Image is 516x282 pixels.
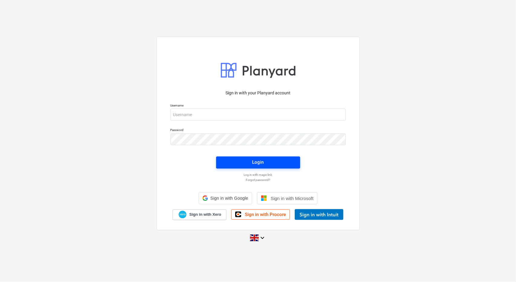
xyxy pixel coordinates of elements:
[252,158,264,166] div: Login
[170,90,346,96] p: Sign in with your Planyard account
[245,212,286,217] span: Sign in with Procore
[231,209,290,220] a: Sign in with Procore
[167,173,349,177] a: Log in with magic link
[167,178,349,182] a: Forgot password?
[173,209,226,220] a: Sign in with Xero
[199,192,252,204] div: Sign in with Google
[210,196,248,201] span: Sign in with Google
[170,128,346,133] p: Password
[179,211,187,219] img: Xero logo
[216,156,300,169] button: Login
[170,109,346,121] input: Username
[271,196,313,201] span: Sign in with Microsoft
[170,103,346,109] p: Username
[259,234,266,241] i: keyboard_arrow_down
[261,195,267,201] img: Microsoft logo
[189,212,221,217] span: Sign in with Xero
